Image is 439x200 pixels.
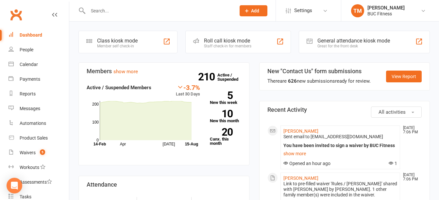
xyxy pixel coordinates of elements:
div: You have been invited to sign a waiver by BUC Fitness [283,143,397,148]
input: Search... [86,6,231,15]
strong: 210 [198,72,217,82]
span: 1 [389,161,397,166]
strong: 626 [288,78,297,84]
time: [DATE] 7:06 PM [400,173,421,181]
strong: 5 [210,91,233,100]
div: There are new submissions ready for review. [267,77,371,85]
div: Dashboard [20,32,42,38]
strong: 10 [210,109,233,119]
a: Clubworx [8,7,24,23]
a: Calendar [8,57,69,72]
div: [PERSON_NAME] [367,5,405,11]
div: Workouts [20,165,39,170]
div: Waivers [20,150,36,155]
h3: Attendance [87,181,241,188]
h3: Members [87,68,241,75]
button: Add [240,5,267,16]
span: Settings [294,3,312,18]
a: People [8,42,69,57]
div: Link to pre-filled waiver 'Rules / [PERSON_NAME]' shared with [PERSON_NAME] by [PERSON_NAME]. 1 o... [283,181,397,198]
a: show more [113,69,138,75]
span: Add [251,8,259,13]
h3: New "Contact Us" form submissions [267,68,371,75]
span: Opened an hour ago [283,161,330,166]
button: All activities [371,107,422,118]
div: Reports [20,91,36,96]
h3: Recent Activity [267,107,422,113]
time: [DATE] 7:06 PM [400,126,421,134]
span: Sent email to [EMAIL_ADDRESS][DOMAIN_NAME] [283,134,383,139]
div: Class kiosk mode [97,38,138,44]
div: -3.7% [176,84,200,91]
div: Calendar [20,62,38,67]
a: show more [283,149,397,158]
a: Assessments [8,175,69,190]
a: [PERSON_NAME] [283,175,318,181]
a: 20Canx. this month [210,128,241,145]
div: Staff check-in for members [204,44,251,48]
a: Reports [8,87,69,101]
div: Assessments [20,179,52,185]
a: Product Sales [8,131,69,145]
div: BUC Fitness [367,11,405,17]
div: Roll call kiosk mode [204,38,251,44]
a: Payments [8,72,69,87]
div: Product Sales [20,135,48,141]
div: Open Intercom Messenger [7,178,22,193]
a: 10New this month [210,110,241,123]
a: Dashboard [8,28,69,42]
a: Waivers 5 [8,145,69,160]
div: General attendance kiosk mode [317,38,390,44]
span: 5 [40,149,45,155]
a: [PERSON_NAME] [283,128,318,134]
a: 210Active / Suspended [217,68,246,86]
div: Member self check-in [97,44,138,48]
div: Payments [20,76,40,82]
span: All activities [379,109,406,115]
strong: Active / Suspended Members [87,85,151,91]
a: Workouts [8,160,69,175]
a: Automations [8,116,69,131]
a: View Report [386,71,422,82]
div: Great for the front desk [317,44,390,48]
a: Messages [8,101,69,116]
div: Tasks [20,194,31,199]
div: People [20,47,33,52]
div: Messages [20,106,40,111]
div: TM [351,4,364,17]
div: Automations [20,121,46,126]
a: 5New this week [210,92,241,105]
div: Last 30 Days [176,84,200,98]
strong: 20 [210,127,233,137]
